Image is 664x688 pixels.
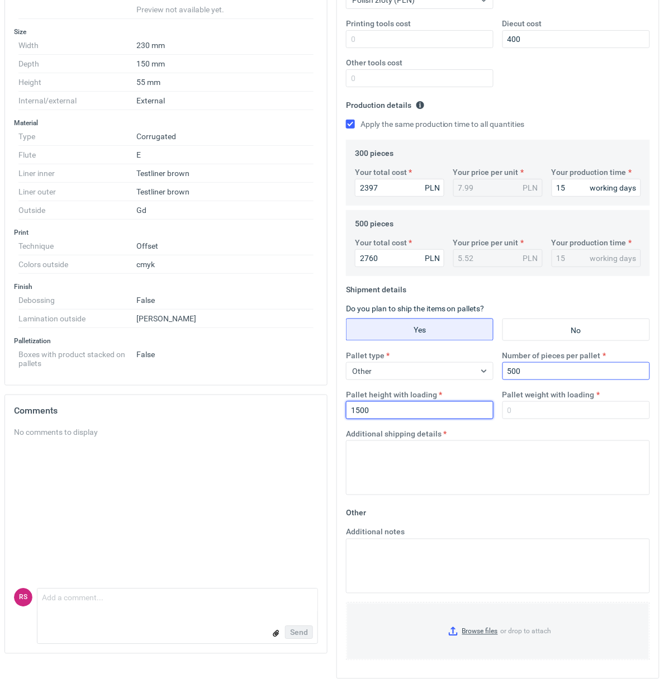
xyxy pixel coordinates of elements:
[453,167,519,178] label: Your price per unit
[590,253,637,264] div: working days
[136,201,314,220] dd: Gd
[346,18,411,29] label: Printing tools cost
[14,589,32,607] figcaption: RS
[346,281,406,294] legend: Shipment details
[523,182,538,193] div: PLN
[18,237,136,255] dt: Technique
[136,164,314,183] dd: Testliner brown
[136,345,314,368] dd: False
[346,69,494,87] input: 0
[346,304,485,313] label: Do you plan to ship the items on pallets?
[18,345,136,368] dt: Boxes with product stacked on pallets
[18,255,136,274] dt: Colors outside
[14,404,318,417] h2: Comments
[18,55,136,73] dt: Depth
[14,228,318,237] h3: Print
[453,237,519,248] label: Your price per unit
[136,183,314,201] dd: Testliner brown
[552,179,641,197] input: 0
[18,127,136,146] dt: Type
[346,504,366,518] legend: Other
[346,96,425,110] legend: Production details
[14,426,318,438] div: No comments to display
[136,92,314,110] dd: External
[502,389,595,400] label: Pallet weight with loading
[136,36,314,55] dd: 230 mm
[502,362,650,380] input: 0
[590,182,637,193] div: working days
[18,36,136,55] dt: Width
[136,237,314,255] dd: Offset
[136,55,314,73] dd: 150 mm
[346,319,494,341] label: Yes
[136,146,314,164] dd: E
[502,30,650,48] input: 0
[355,144,393,158] legend: 300 pieces
[523,253,538,264] div: PLN
[14,589,32,607] div: Rafał Stani
[552,167,627,178] label: Your production time
[14,336,318,345] h3: Palletization
[502,401,650,419] input: 0
[355,179,444,197] input: 0
[136,127,314,146] dd: Corrugated
[502,18,542,29] label: Diecut cost
[425,253,440,264] div: PLN
[347,603,649,660] label: or drop to attach
[18,146,136,164] dt: Flute
[136,310,314,328] dd: [PERSON_NAME]
[552,237,627,248] label: Your production time
[346,389,437,400] label: Pallet height with loading
[18,201,136,220] dt: Outside
[136,255,314,274] dd: cmyk
[136,5,224,14] span: Preview not available yet.
[18,164,136,183] dt: Liner inner
[355,237,407,248] label: Your total cost
[14,27,318,36] h3: Size
[355,215,393,228] legend: 500 pieces
[14,118,318,127] h3: Material
[352,367,372,376] span: Other
[14,282,318,291] h3: Finish
[18,73,136,92] dt: Height
[18,310,136,328] dt: Lamination outside
[355,167,407,178] label: Your total cost
[18,291,136,310] dt: Debossing
[18,183,136,201] dt: Liner outer
[346,401,494,419] input: 0
[346,350,385,361] label: Pallet type
[346,118,525,130] label: Apply the same production time to all quantities
[502,319,650,341] label: No
[136,73,314,92] dd: 55 mm
[346,428,442,439] label: Additional shipping details
[18,92,136,110] dt: Internal/external
[346,526,405,538] label: Additional notes
[346,57,402,68] label: Other tools cost
[346,30,494,48] input: 0
[285,626,313,639] button: Send
[425,182,440,193] div: PLN
[290,629,308,637] span: Send
[502,350,601,361] label: Number of pieces per pallet
[136,291,314,310] dd: False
